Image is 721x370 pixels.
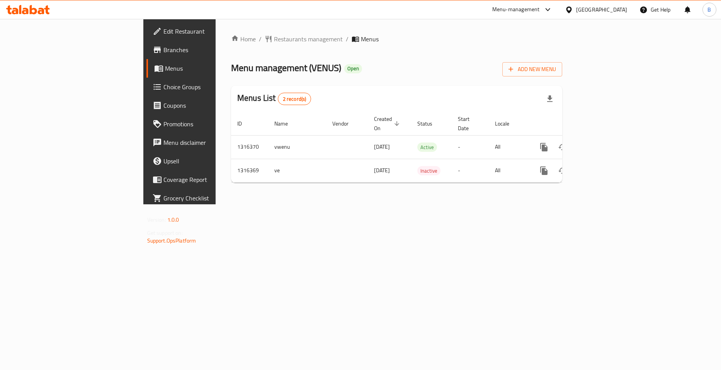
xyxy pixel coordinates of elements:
[344,64,362,73] div: Open
[163,175,258,184] span: Coverage Report
[417,166,440,175] span: Inactive
[278,95,311,103] span: 2 record(s)
[452,135,489,159] td: -
[163,45,258,54] span: Branches
[458,114,480,133] span: Start Date
[529,112,615,136] th: Actions
[146,189,264,207] a: Grocery Checklist
[417,143,437,152] span: Active
[147,228,183,238] span: Get support on:
[361,34,379,44] span: Menus
[146,115,264,133] a: Promotions
[576,5,627,14] div: [GEOGRAPHIC_DATA]
[163,27,258,36] span: Edit Restaurant
[163,101,258,110] span: Coupons
[147,215,166,225] span: Version:
[346,34,349,44] li: /
[374,114,402,133] span: Created On
[374,142,390,152] span: [DATE]
[553,138,572,156] button: Change Status
[274,34,343,44] span: Restaurants management
[374,165,390,175] span: [DATE]
[146,96,264,115] a: Coupons
[163,138,258,147] span: Menu disclaimer
[268,135,326,159] td: vwenu
[489,159,529,182] td: All
[231,59,341,76] span: Menu management ( VENUS )
[146,152,264,170] a: Upsell
[274,119,298,128] span: Name
[147,236,196,246] a: Support.OpsPlatform
[278,93,311,105] div: Total records count
[163,119,258,129] span: Promotions
[163,156,258,166] span: Upsell
[495,119,519,128] span: Locale
[417,119,442,128] span: Status
[231,34,562,44] nav: breadcrumb
[508,64,556,74] span: Add New Menu
[231,112,615,183] table: enhanced table
[146,78,264,96] a: Choice Groups
[332,119,359,128] span: Vendor
[146,59,264,78] a: Menus
[146,22,264,41] a: Edit Restaurant
[492,5,540,14] div: Menu-management
[237,119,252,128] span: ID
[167,215,179,225] span: 1.0.0
[535,138,553,156] button: more
[146,41,264,59] a: Branches
[146,170,264,189] a: Coverage Report
[146,133,264,152] a: Menu disclaimer
[237,92,311,105] h2: Menus List
[707,5,711,14] span: B
[165,64,258,73] span: Menus
[163,193,258,203] span: Grocery Checklist
[268,159,326,182] td: ve
[265,34,343,44] a: Restaurants management
[553,161,572,180] button: Change Status
[344,65,362,72] span: Open
[489,135,529,159] td: All
[163,82,258,92] span: Choice Groups
[452,159,489,182] td: -
[535,161,553,180] button: more
[502,62,562,76] button: Add New Menu
[541,90,559,108] div: Export file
